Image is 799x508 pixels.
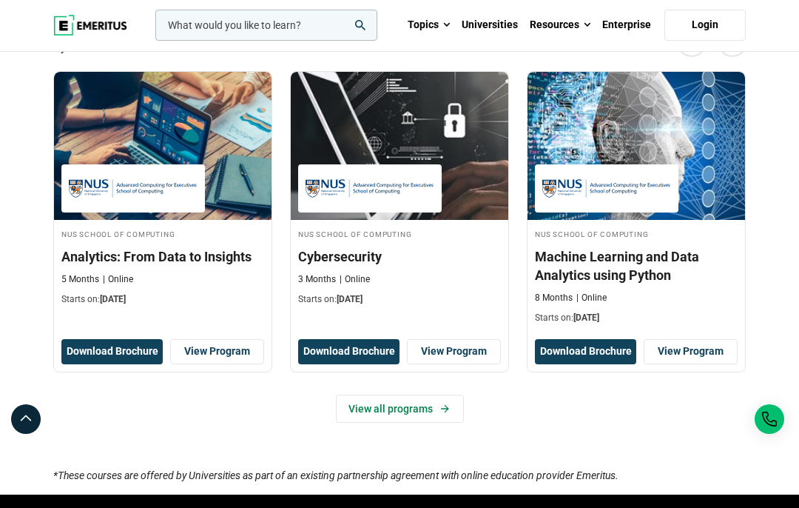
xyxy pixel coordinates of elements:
p: Online [340,273,370,286]
p: 3 Months [298,273,336,286]
a: Business Analytics Course by NUS School of Computing - September 30, 2025 NUS School of Computing... [54,72,272,313]
p: Starts on: [298,293,501,306]
a: View all programs [336,395,464,423]
button: Download Brochure [535,339,636,364]
button: Download Brochure [298,339,399,364]
h4: NUS School of Computing [61,227,264,240]
p: Online [576,292,607,304]
h4: NUS School of Computing [535,227,738,240]
p: 8 Months [535,292,573,304]
span: [DATE] [100,294,126,304]
span: [DATE] [337,294,363,304]
button: Next [718,27,747,57]
i: *These courses are offered by Universities as part of an existing partnership agreement with onli... [53,469,618,481]
img: Analytics: From Data to Insights | Online Business Analytics Course [54,72,272,220]
img: Cybersecurity | Online Cybersecurity Course [291,72,508,220]
h3: Analytics: From Data to Insights [61,247,264,266]
span: [DATE] [573,313,599,323]
h3: Cybersecurity [298,247,501,266]
img: NUS School of Computing [69,172,198,205]
button: Download Brochure [61,339,163,364]
p: 5 Months [61,273,99,286]
h3: Machine Learning and Data Analytics using Python [535,247,738,284]
button: Previous [677,27,707,57]
p: Starts on: [61,293,264,306]
p: Starts on: [535,312,738,324]
a: Cybersecurity Course by NUS School of Computing - September 30, 2025 NUS School of Computing NUS ... [291,72,508,313]
input: woocommerce-product-search-field-0 [155,10,377,41]
a: Login [664,10,746,41]
a: AI and Machine Learning Course by NUS School of Computing - September 30, 2025 NUS School of Comp... [527,72,745,332]
a: View Program [644,339,738,364]
h4: NUS School of Computing [298,227,501,240]
img: NUS School of Computing [306,172,434,205]
a: View Program [407,339,501,364]
a: View Program [170,339,264,364]
img: NUS School of Computing [542,172,671,205]
p: Online [103,273,133,286]
img: Machine Learning and Data Analytics using Python | Online AI and Machine Learning Course [527,72,745,220]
